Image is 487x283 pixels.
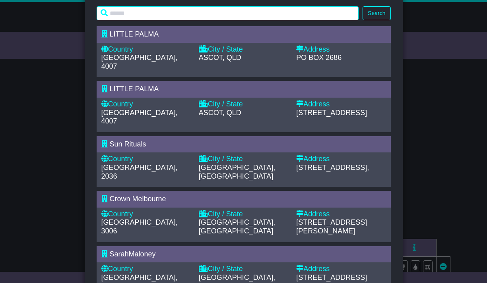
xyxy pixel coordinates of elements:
[101,210,191,219] div: Country
[296,45,386,54] div: Address
[110,85,159,93] span: LITTLE PALMA
[199,109,241,117] span: ASCOT, QLD
[101,164,178,180] span: [GEOGRAPHIC_DATA], 2036
[101,100,191,109] div: Country
[101,109,178,125] span: [GEOGRAPHIC_DATA], 4007
[101,45,191,54] div: Country
[296,210,386,219] div: Address
[101,155,191,164] div: Country
[101,54,178,70] span: [GEOGRAPHIC_DATA], 4007
[199,155,288,164] div: City / State
[199,100,288,109] div: City / State
[199,218,275,235] span: [GEOGRAPHIC_DATA], [GEOGRAPHIC_DATA]
[296,109,367,117] span: [STREET_ADDRESS]
[296,218,367,235] span: [STREET_ADDRESS][PERSON_NAME]
[296,265,386,273] div: Address
[363,6,390,20] button: Search
[110,250,156,258] span: SarahMaloney
[199,164,275,180] span: [GEOGRAPHIC_DATA], [GEOGRAPHIC_DATA]
[296,164,369,171] span: [STREET_ADDRESS],
[110,140,146,148] span: Sun Rituals
[199,265,288,273] div: City / State
[101,265,191,273] div: Country
[199,45,288,54] div: City / State
[101,218,178,235] span: [GEOGRAPHIC_DATA], 3006
[296,273,367,281] span: [STREET_ADDRESS]
[296,100,386,109] div: Address
[296,155,386,164] div: Address
[199,210,288,219] div: City / State
[110,195,166,203] span: Crown Melbourne
[199,54,241,62] span: ASCOT, QLD
[296,54,341,62] span: PO BOX 2686
[110,30,159,38] span: LITTLE PALMA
